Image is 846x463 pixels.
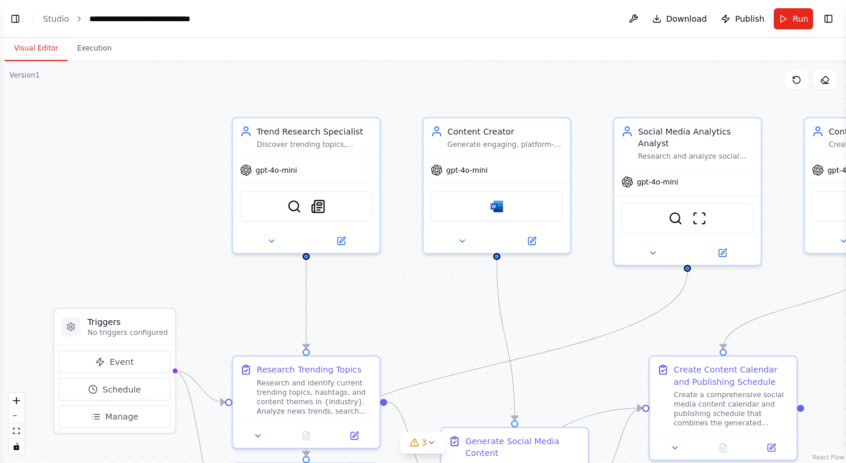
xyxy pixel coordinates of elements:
[43,14,69,24] a: Studio
[334,429,375,443] button: Open in side panel
[465,435,581,459] div: Generate Social Media Content
[447,125,563,137] div: Content Creator
[674,390,790,428] div: Create a comprehensive social media content calendar and publishing schedule that combines the ge...
[422,117,571,254] div: Content CreatorGenerate engaging, platform-specific social media content including posts, caption...
[422,437,427,448] span: 3
[638,125,754,149] div: Social Media Analytics Analyst
[674,364,790,388] div: Create Content Calendar and Publishing Schedule
[649,355,797,461] div: Create Content Calendar and Publishing ScheduleCreate a comprehensive social media content calend...
[257,378,372,416] div: Research and identify current trending topics, hashtags, and content themes in {industry}. Analyz...
[751,441,792,455] button: Open in side panel
[88,328,168,337] p: No triggers configured
[300,260,312,349] g: Edge from 0b2bbcc2-138c-47e5-bb64-ad5370e0a638 to 310263f5-78db-4ac0-a1cb-08e370aa2912
[735,13,764,25] span: Publish
[692,211,706,225] img: ScrapeWebsiteTool
[669,211,683,225] img: SerperDevTool
[498,234,566,248] button: Open in side panel
[307,234,375,248] button: Open in side panel
[446,165,488,175] span: gpt-4o-mini
[666,13,707,25] span: Download
[689,246,756,260] button: Open in side panel
[281,429,331,443] button: No output available
[110,356,134,368] span: Event
[105,411,138,422] span: Manage
[257,140,372,149] div: Discover trending topics, hashtags, and content themes in {industry} by monitoring news, search t...
[9,439,24,454] button: toggle interactivity
[59,378,170,401] button: Schedule
[257,125,372,137] div: Trend Research Specialist
[5,36,68,61] button: Visual Editor
[59,351,170,374] button: Event
[174,365,225,408] g: Edge from triggers to 310263f5-78db-4ac0-a1cb-08e370aa2912
[231,355,380,449] div: Research Trending TopicsResearch and identify current trending topics, hashtags, and content them...
[43,13,221,25] nav: breadcrumb
[300,272,693,456] g: Edge from 6f42313f-0569-4f20-9a7a-947c844abb44 to 8a05c5f9-1692-4185-8d2b-f54cbe27be38
[820,11,837,27] button: Show right sidebar
[613,117,761,266] div: Social Media Analytics AnalystResearch and analyze social media engagement patterns, optimal post...
[716,8,769,29] button: Publish
[9,71,40,80] div: Version 1
[647,8,712,29] button: Download
[257,364,361,375] div: Research Trending Topics
[638,152,754,161] div: Research and analyze social media engagement patterns, optimal posting times, and content perform...
[698,441,748,455] button: No output available
[401,432,446,454] button: 3
[793,13,808,25] span: Run
[103,383,141,395] span: Schedule
[88,316,168,328] h3: Triggers
[68,36,121,61] button: Execution
[9,408,24,424] button: zoom out
[9,424,24,439] button: fit view
[491,260,521,421] g: Edge from da5e41f1-f0c5-425b-9fac-a67e3910291d to f9e810b5-e85e-40ff-a0fe-804fed3766f3
[231,117,380,254] div: Trend Research SpecialistDiscover trending topics, hashtags, and content themes in {industry} by ...
[287,199,301,213] img: SerperDevTool
[9,393,24,454] div: React Flow controls
[9,393,24,408] button: zoom in
[774,8,813,29] button: Run
[489,199,503,213] img: Microsoft word
[447,140,563,149] div: Generate engaging, platform-specific social media content including posts, captions, hashtags, an...
[256,165,297,175] span: gpt-4o-mini
[311,199,325,213] img: SerplyNewsSearchTool
[7,11,23,27] button: Show left sidebar
[59,405,170,428] button: Manage
[637,177,679,187] span: gpt-4o-mini
[53,308,176,434] div: TriggersNo triggers configuredEventScheduleManage
[813,454,844,461] a: React Flow attribution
